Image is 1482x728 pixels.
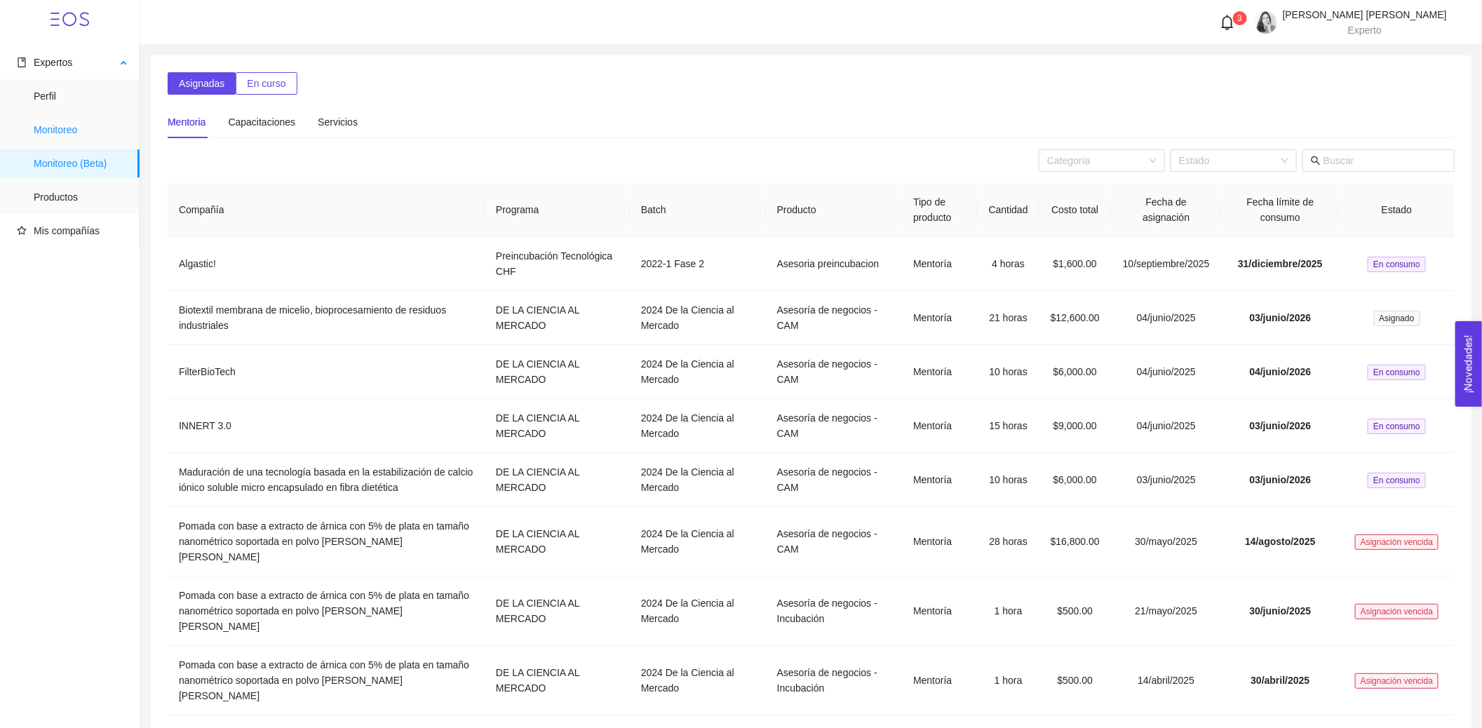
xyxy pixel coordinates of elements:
td: DE LA CIENCIA AL MERCADO [485,577,630,646]
td: Asesoría de negocios - Incubación [766,646,902,715]
td: 10/septiembre/2025 [1111,237,1222,291]
sup: 3 [1233,11,1247,25]
td: Mentoría [902,453,978,507]
span: En consumo [1368,419,1426,434]
td: 14/abril/2025 [1111,646,1222,715]
span: Asignadas [179,76,224,91]
td: DE LA CIENCIA AL MERCADO [485,399,630,453]
td: $500.00 [1039,577,1111,646]
td: 2024 De la Ciencia al Mercado [630,345,766,399]
th: Fecha límite de consumo [1222,183,1339,237]
span: bell [1220,15,1235,30]
td: Asesoría de negocios - CAM [766,345,902,399]
span: 30/abril/2025 [1251,675,1309,686]
input: Buscar [1323,153,1446,168]
td: Pomada con base a extracto de árnica con 5% de plata en tamaño nanométrico soportada en polvo [PE... [168,577,485,646]
td: DE LA CIENCIA AL MERCADO [485,507,630,577]
td: Mentoría [902,646,978,715]
td: 03/junio/2025 [1111,453,1222,507]
td: 2024 De la Ciencia al Mercado [630,291,766,345]
span: En consumo [1368,365,1426,380]
td: DE LA CIENCIA AL MERCADO [485,345,630,399]
td: Preincubación Tecnológica CHF [485,237,630,291]
td: 2024 De la Ciencia al Mercado [630,399,766,453]
td: 30/mayo/2025 [1111,507,1222,577]
td: Asesoría de negocios - CAM [766,507,902,577]
td: Mentoría [902,577,978,646]
th: Costo total [1039,183,1111,237]
button: Asignadas [168,72,236,95]
span: 04/junio/2026 [1250,366,1312,377]
td: 15 horas [978,399,1039,453]
span: Experto [1348,25,1382,36]
span: book [17,58,27,67]
span: 03/junio/2026 [1250,420,1312,431]
span: 31/diciembre/2025 [1238,258,1323,269]
button: En curso [236,72,297,95]
span: En consumo [1368,473,1426,488]
td: $12,600.00 [1039,291,1111,345]
td: DE LA CIENCIA AL MERCADO [485,453,630,507]
span: 03/junio/2026 [1250,312,1312,323]
span: Asignación vencida [1355,604,1439,619]
td: 21 horas [978,291,1039,345]
span: Productos [34,183,128,211]
td: DE LA CIENCIA AL MERCADO [485,291,630,345]
td: $500.00 [1039,646,1111,715]
button: Open Feedback Widget [1455,321,1482,407]
span: Asignación vencida [1355,673,1439,689]
td: Asesoría de negocios - CAM [766,453,902,507]
span: 03/junio/2026 [1250,474,1312,485]
td: Algastic! [168,237,485,291]
th: Producto [766,183,902,237]
td: Pomada con base a extracto de árnica con 5% de plata en tamaño nanométrico soportada en polvo [PE... [168,507,485,577]
td: Biotextil membrana de micelio, bioprocesamiento de residuos industriales [168,291,485,345]
span: search [1311,156,1321,166]
td: DE LA CIENCIA AL MERCADO [485,646,630,715]
td: FilterBioTech [168,345,485,399]
td: 2024 De la Ciencia al Mercado [630,646,766,715]
span: Monitoreo [34,116,128,144]
div: Servicios [318,114,358,130]
td: Mentoría [902,507,978,577]
td: 10 horas [978,345,1039,399]
td: 28 horas [978,507,1039,577]
span: 14/agosto/2025 [1245,536,1315,547]
td: 2022-1 Fase 2 [630,237,766,291]
div: Mentoria [168,114,206,130]
td: Asesoria preincubacion [766,237,902,291]
td: 1 hora [978,646,1039,715]
th: Cantidad [978,183,1039,237]
td: $6,000.00 [1039,453,1111,507]
span: Monitoreo (Beta) [34,149,128,177]
th: Tipo de producto [902,183,978,237]
td: Maduración de una tecnología basada en la estabilización de calcio iónico soluble micro encapsula... [168,453,485,507]
td: $16,800.00 [1039,507,1111,577]
td: 04/junio/2025 [1111,291,1222,345]
span: 30/junio/2025 [1250,605,1312,616]
td: 2024 De la Ciencia al Mercado [630,453,766,507]
div: Capacitaciones [228,114,295,130]
span: Perfil [34,82,128,110]
td: $9,000.00 [1039,399,1111,453]
th: Fecha de asignación [1111,183,1222,237]
span: star [17,226,27,236]
th: Estado [1339,183,1455,237]
td: $1,600.00 [1039,237,1111,291]
td: 4 horas [978,237,1039,291]
th: Batch [630,183,766,237]
td: Mentoría [902,345,978,399]
td: 10 horas [978,453,1039,507]
td: Asesoría de negocios - CAM [766,291,902,345]
td: 1 hora [978,577,1039,646]
td: 04/junio/2025 [1111,345,1222,399]
span: 3 [1237,13,1242,23]
td: 21/mayo/2025 [1111,577,1222,646]
td: INNERT 3.0 [168,399,485,453]
span: Asignado [1374,311,1420,326]
span: En consumo [1368,257,1426,272]
td: 2024 De la Ciencia al Mercado [630,577,766,646]
img: 1686173812184-KPM_FOTO.png [1255,11,1277,34]
span: Asignación vencida [1355,534,1439,550]
td: 04/junio/2025 [1111,399,1222,453]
